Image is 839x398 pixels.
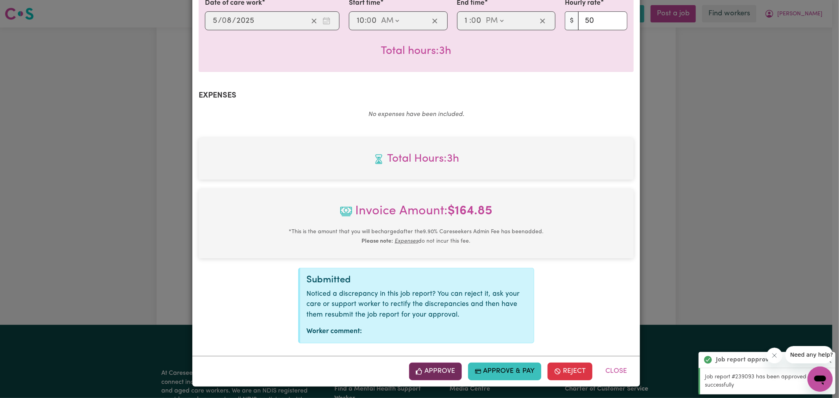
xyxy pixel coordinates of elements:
b: $ 164.85 [448,205,493,217]
span: / [232,17,236,25]
strong: Worker comment: [306,328,362,335]
input: -- [367,15,377,27]
em: No expenses have been included. [368,111,464,118]
input: -- [465,15,470,27]
button: Approve [409,363,462,380]
iframe: Close message [767,348,782,363]
iframe: Button to launch messaging window [808,367,833,392]
span: Need any help? [5,6,48,12]
p: Job report #239093 has been approved successfully [705,373,831,390]
p: Noticed a discrepancy in this job report? You can reject it, ask your care or support worker to r... [306,289,527,320]
span: / [218,17,222,25]
input: -- [212,15,218,27]
button: Enter the date of care work [320,15,333,27]
input: -- [472,15,482,27]
span: Total hours worked: 3 hours [205,151,627,167]
iframe: Message from company [786,346,833,363]
button: Close [599,363,634,380]
input: -- [222,15,232,27]
u: Expenses [395,238,419,244]
span: 0 [367,17,371,25]
span: Submitted [306,275,351,285]
b: Please note: [362,238,393,244]
span: Total hours worked: 3 hours [381,46,452,57]
button: Clear date [308,15,320,27]
span: 0 [222,17,227,25]
span: $ [565,11,579,30]
span: : [469,17,471,25]
strong: Job report approved [716,355,776,365]
button: Reject [548,363,592,380]
h2: Expenses [199,91,634,100]
span: Invoice Amount: [205,202,627,227]
span: : [365,17,367,25]
input: ---- [236,15,254,27]
input: -- [356,15,365,27]
button: Approve & Pay [468,363,542,380]
span: 0 [471,17,476,25]
small: This is the amount that you will be charged after the 9.90 % Careseekers Admin Fee has been added... [289,229,544,244]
